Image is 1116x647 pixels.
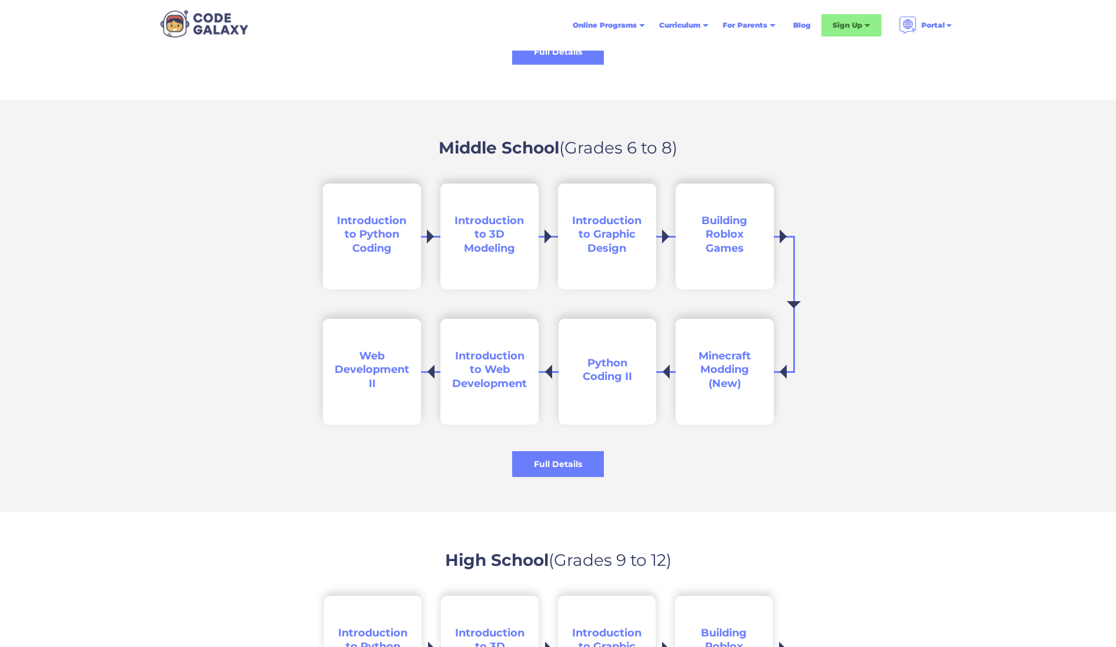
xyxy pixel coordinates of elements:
a: Building Roblox Games [676,184,774,289]
a: Introduction to Graphic Design [558,184,656,289]
span: (Grades 6 to 8) [559,138,677,158]
span: Introduction to Python Coding [337,214,406,255]
div: For Parents [716,15,783,36]
div: Portal [892,12,960,39]
div: Curriculum [659,19,700,31]
a: Full Details [512,451,604,477]
div: Curriculum [652,15,716,36]
a: Python Coding II [559,319,656,425]
a: Minecraft Modding (New) [676,319,773,425]
a: Full Details [512,39,604,65]
span: Introduction to 3D Modeling [455,214,524,255]
span: Introduction to Web Development [452,349,527,390]
a: Blog [786,15,818,36]
span: Introduction to Graphic Design [572,214,641,255]
div: Online Programs [566,15,652,36]
a: Introduction to Web Development [440,319,539,425]
div: Sign Up [821,14,881,36]
a: Introduction to Python Coding [323,184,421,289]
span: (Grades 9 to 12) [549,550,671,570]
div: Full Details [512,458,604,470]
span: Web Development II [335,349,409,390]
a: Introduction to 3D Modeling [440,184,539,289]
span: Building Roblox Games [701,214,747,255]
a: Web Development II [323,319,421,425]
div: Online Programs [573,19,637,31]
div: Full Details [512,46,604,58]
span: Python Coding II [583,356,632,383]
div: For Parents [723,19,767,31]
div: Portal [921,19,945,31]
span: Minecraft Modding (New) [699,349,751,390]
div: Sign Up [833,19,862,31]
